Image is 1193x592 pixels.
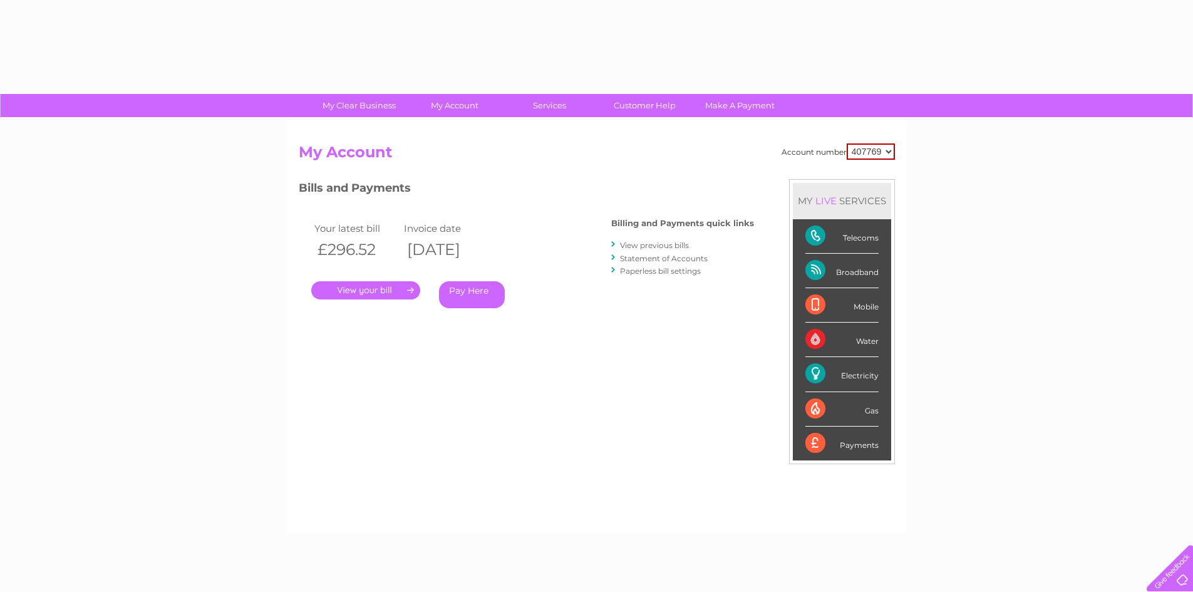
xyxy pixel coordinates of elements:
div: Payments [805,427,879,460]
h2: My Account [299,143,895,167]
a: Pay Here [439,281,505,308]
div: Mobile [805,288,879,323]
div: Telecoms [805,219,879,254]
div: LIVE [813,195,839,207]
div: Electricity [805,357,879,392]
a: Make A Payment [688,94,792,117]
a: My Account [403,94,506,117]
div: Broadband [805,254,879,288]
a: Statement of Accounts [620,254,708,263]
th: £296.52 [311,237,401,262]
h4: Billing and Payments quick links [611,219,754,228]
a: My Clear Business [307,94,411,117]
a: View previous bills [620,241,689,250]
th: [DATE] [401,237,491,262]
a: Paperless bill settings [620,266,701,276]
h3: Bills and Payments [299,179,754,201]
div: Account number [782,143,895,160]
a: . [311,281,420,299]
a: Customer Help [593,94,696,117]
td: Invoice date [401,220,491,237]
div: MY SERVICES [793,183,891,219]
a: Services [498,94,601,117]
td: Your latest bill [311,220,401,237]
div: Water [805,323,879,357]
div: Gas [805,392,879,427]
